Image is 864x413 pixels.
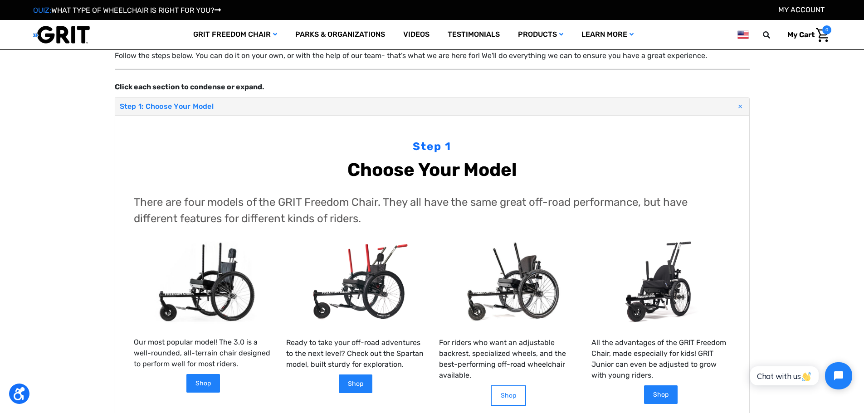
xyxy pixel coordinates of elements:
[33,6,51,15] span: QUIZ:
[115,83,264,91] strong: Click each section to condense or expand.
[33,25,90,44] img: GRIT All-Terrain Wheelchair and Mobility Equipment
[737,29,748,40] img: us.png
[644,385,678,404] a: Shop
[186,374,220,393] a: Shop
[509,20,572,49] a: Products
[134,138,730,155] div: Step 1
[184,20,286,49] a: GRIT Freedom Chair
[394,20,439,49] a: Videos
[134,337,273,369] p: Our most popular model! The 3.0 is a well-rounded, all-terrain chair designed to perform well for...
[286,20,394,49] a: Parks & Organizations
[134,194,730,227] p: There are four models of the GRIT Freedom Chair. They all have the same great off-road performanc...
[572,20,643,49] a: Learn More
[143,37,192,46] span: Phone Number
[439,20,509,49] a: Testimonials
[787,30,815,39] span: My Cart
[767,25,781,44] input: Search
[740,355,860,397] iframe: Tidio Chat
[286,337,425,370] p: Ready to take your off-road adventures to the next level? Check out the Spartan model, built stur...
[822,25,831,34] span: 0
[339,374,372,393] a: Shop
[591,337,730,381] p: All the advantages of the GRIT Freedom Chair, made especially for kids! GRIT Junior can even be a...
[33,6,221,15] a: QUIZ:WHAT TYPE OF WHEELCHAIR IS RIGHT FOR YOU?
[778,5,825,14] a: Account
[115,50,750,61] p: Follow the steps below. You can do it on your own, or with the help of our team- that’s what we a...
[491,385,526,406] a: Shop
[816,28,829,42] img: Cart
[120,102,736,111] h4: Step 1: Choose Your Model
[781,25,831,44] a: Cart with 0 items
[439,337,578,381] p: For riders who want an adjustable backrest, specialized wheels, and the best-performing off-road ...
[347,159,517,180] b: Choose Your Model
